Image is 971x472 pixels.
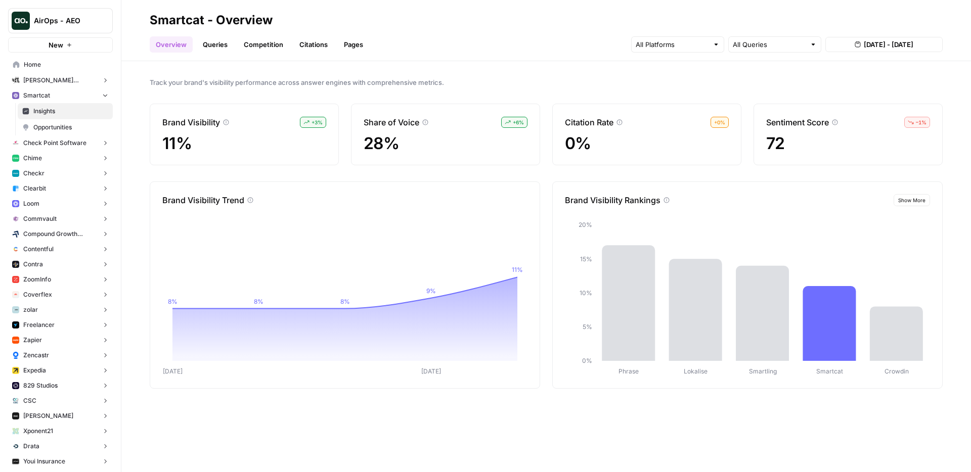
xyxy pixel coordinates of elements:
button: Commvault [8,211,113,226]
span: Xponent21 [23,427,53,436]
span: Contentful [23,245,54,254]
img: hcm4s7ic2xq26rsmuray6dv1kquq [12,276,19,283]
tspan: Smartling [749,367,777,375]
img: s6x7ltuwawlcg2ux8d2ne4wtho4t [12,352,19,359]
span: 0% [565,133,591,153]
tspan: 20% [579,221,592,228]
tspan: 9% [426,287,436,295]
span: Clearbit [23,184,46,193]
span: [PERSON_NAME] [23,411,73,420]
span: 11% [162,133,192,153]
img: r1kj8td8zocxzhcrdgnlfi8d2cy7 [12,367,19,374]
span: 72 [766,133,785,153]
img: 8scb49tlb2vriaw9mclg8ae1t35j [12,337,19,344]
button: Checkr [8,166,113,181]
span: Show More [898,196,925,204]
span: Check Point Software [23,138,86,148]
span: Smartcat [23,91,50,100]
img: AirOps - AEO Logo [12,12,30,30]
span: Commvault [23,214,57,223]
span: 28% [364,133,399,153]
button: ZoomInfo [8,272,113,287]
button: Check Point Software [8,135,113,151]
tspan: 5% [583,323,592,331]
span: – 1 % [916,118,926,126]
img: lz9q0o5e76kdfkipbgrbf2u66370 [12,458,19,465]
span: Youi Insurance [23,457,65,466]
img: 2ud796hvc3gw7qwjscn75txc5abr [12,246,19,253]
span: Drata [23,442,39,451]
span: Chime [23,154,42,163]
tspan: 11% [512,266,523,273]
tspan: Lokalise [684,367,708,375]
button: Youi Insurance [8,454,113,469]
button: Contentful [8,242,113,257]
a: Pages [338,36,369,53]
p: Brand Visibility Rankings [565,194,660,206]
button: New [8,37,113,53]
span: Opportunities [33,123,108,132]
span: 829 Studios [23,381,58,390]
button: Drata [8,439,113,454]
tspan: [DATE] [421,367,441,375]
a: Citations [293,36,334,53]
button: Compound Growth Marketing [8,226,113,242]
span: [PERSON_NAME] [PERSON_NAME] at Work [23,76,98,85]
img: a9mur837mohu50bzw3stmy70eh87 [12,321,19,328]
img: fr92439b8i8d8kixz6owgxh362ib [12,185,19,192]
p: Sentiment Score [766,116,829,128]
tspan: 0% [582,357,592,364]
span: Compound Growth Marketing [23,229,98,239]
button: Smartcat [8,88,113,103]
a: Overview [150,36,193,53]
button: Freelancer [8,317,113,333]
p: Citation Rate [565,116,613,128]
img: xf6b4g7v9n1cfco8wpzm78dqnb6e [12,215,19,222]
input: All Platforms [636,39,709,50]
button: [DATE] - [DATE] [825,37,943,52]
span: Coverflex [23,290,52,299]
button: Loom [8,196,113,211]
span: Zapier [23,336,42,345]
img: wev6amecshr6l48lvue5fy0bkco1 [12,200,19,207]
tspan: 8% [168,298,178,305]
span: ZoomInfo [23,275,51,284]
span: zolar [23,305,38,314]
button: Show More [894,194,930,206]
span: Checkr [23,169,45,178]
img: rkye1xl29jr3pw1t320t03wecljb [12,92,19,99]
span: Expedia [23,366,46,375]
span: AirOps - AEO [34,16,95,26]
button: Xponent21 [8,423,113,439]
button: Zapier [8,333,113,348]
span: Contra [23,260,43,269]
button: 829 Studios [8,378,113,393]
span: + 3 % [312,118,323,126]
span: Freelancer [23,320,55,329]
tspan: Smartcat [816,367,843,375]
button: Expedia [8,363,113,378]
span: + 0 % [714,118,725,126]
span: [DATE] - [DATE] [864,39,913,50]
span: New [49,40,63,50]
tspan: 8% [340,298,350,305]
button: zolar [8,302,113,317]
img: l4muj0jjfg7df9oj5fg31blri2em [12,291,19,298]
img: xlnxy62qy0pya9imladhzo8ewa3z [12,443,19,450]
button: Chime [8,151,113,166]
a: Insights [18,103,113,119]
span: + 6 % [513,118,524,126]
tspan: 10% [580,289,592,297]
button: [PERSON_NAME] [8,408,113,423]
p: Brand Visibility [162,116,220,128]
button: Zencastr [8,348,113,363]
img: f3qlg7l68rn02bi2w2fqsnsvhk74 [12,428,19,435]
tspan: Phrase [619,367,639,375]
span: Zencastr [23,351,49,360]
img: m87i3pytwzu9d7629hz0batfjj1p [12,77,19,84]
button: Contra [8,257,113,272]
img: azd67o9nw473vll9dbscvlvo9wsn [12,261,19,268]
button: Workspace: AirOps - AEO [8,8,113,33]
img: lwh15xca956raf2qq0149pkro8i6 [12,382,19,389]
button: Coverflex [8,287,113,302]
